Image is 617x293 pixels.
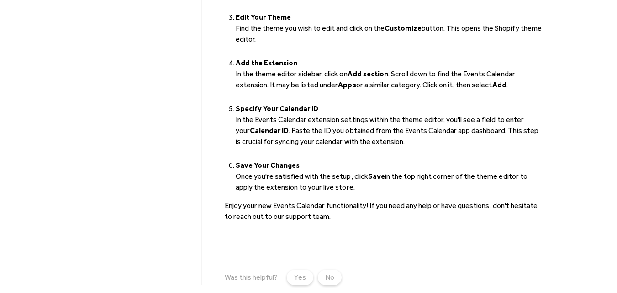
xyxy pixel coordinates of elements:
a: Yes [287,270,313,285]
li: ‍ In the Events Calendar extension settings within the theme editor, you'll see a field to enter ... [236,103,543,158]
strong: Add [492,80,506,89]
strong: Save Your Changes [236,161,300,170]
strong: Save [368,172,385,181]
strong: Specify Your Calendar ID [236,104,318,113]
p: ‍ [225,222,543,233]
li: Find the theme you wish to edit and click on the button. This opens the Shopify theme editor. ‍ [236,12,543,56]
div: No [325,272,334,283]
strong: Add section [348,69,388,78]
strong: Edit Your Theme [236,13,291,21]
div: Yes [294,272,306,283]
li: ‍ In the theme editor sidebar, click on . Scroll down to find the Events Calendar extension. It m... [236,58,543,101]
strong: Customize [385,24,422,32]
strong: Calendar ID [250,126,289,135]
div: Was this helpful? [225,273,278,282]
strong: Apps [338,80,356,89]
a: No [318,270,342,285]
strong: Add the Extension [236,59,297,67]
p: Enjoy your new Events Calendar functionality! If you need any help or have questions, don't hesit... [225,200,543,222]
li: ‍ Once you're satisfied with the setup, click in the top right corner of the theme editor to appl... [236,160,543,193]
